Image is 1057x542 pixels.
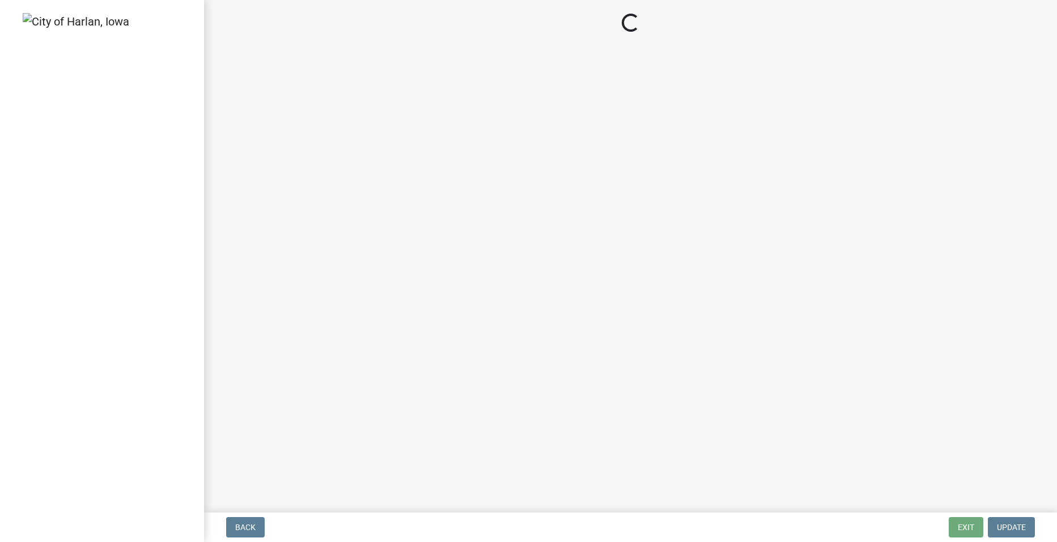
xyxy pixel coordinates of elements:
button: Back [226,517,265,537]
img: City of Harlan, Iowa [23,13,129,30]
span: Update [997,523,1026,532]
span: Back [235,523,256,532]
button: Exit [949,517,983,537]
button: Update [988,517,1035,537]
